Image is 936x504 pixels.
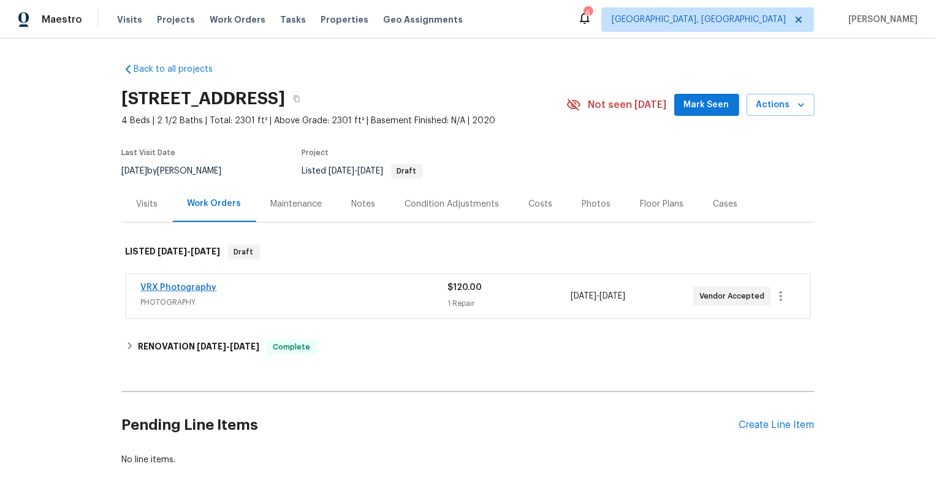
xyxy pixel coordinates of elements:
span: Visits [117,13,142,26]
span: Tasks [280,15,306,24]
span: Complete [268,341,315,353]
div: Maintenance [271,198,322,210]
span: - [571,290,625,302]
span: [DATE] [158,247,188,256]
button: Mark Seen [674,94,739,116]
div: Costs [529,198,553,210]
span: 4 Beds | 2 1/2 Baths | Total: 2301 ft² | Above Grade: 2301 ft² | Basement Finished: N/A | 2020 [122,115,566,127]
span: [DATE] [197,342,226,351]
span: PHOTOGRAPHY [141,296,448,308]
span: [DATE] [122,167,148,175]
span: Last Visit Date [122,149,176,156]
div: by [PERSON_NAME] [122,164,237,178]
span: - [329,167,384,175]
span: $120.00 [448,283,482,292]
span: Properties [321,13,368,26]
span: Mark Seen [684,97,729,113]
span: [DATE] [571,292,596,300]
div: No line items. [122,454,815,466]
div: Notes [352,198,376,210]
span: - [158,247,221,256]
span: Not seen [DATE] [588,99,667,111]
div: Visits [137,198,158,210]
div: LISTED [DATE]-[DATE]Draft [122,232,815,272]
h6: LISTED [126,245,221,259]
div: Floor Plans [641,198,684,210]
span: - [197,342,259,351]
span: Project [302,149,329,156]
div: Create Line Item [739,419,815,431]
span: Maestro [42,13,82,26]
h6: RENOVATION [138,340,259,354]
a: VRX Photography [141,283,217,292]
span: [PERSON_NAME] [843,13,918,26]
span: Draft [392,167,422,175]
div: Work Orders [188,197,242,210]
span: [DATE] [329,167,355,175]
a: Back to all projects [122,63,240,75]
span: Work Orders [210,13,265,26]
button: Copy Address [286,88,308,110]
span: Projects [157,13,195,26]
div: 1 Repair [448,297,571,310]
div: Condition Adjustments [405,198,500,210]
div: Cases [713,198,738,210]
button: Actions [747,94,815,116]
h2: Pending Line Items [122,397,739,454]
span: Draft [229,246,259,258]
span: [DATE] [230,342,259,351]
span: Geo Assignments [383,13,463,26]
span: Vendor Accepted [699,290,769,302]
span: Actions [756,97,805,113]
div: Photos [582,198,611,210]
div: 6 [584,7,592,20]
span: Listed [302,167,423,175]
span: [DATE] [599,292,625,300]
div: RENOVATION [DATE]-[DATE]Complete [122,332,815,362]
h2: [STREET_ADDRESS] [122,93,286,105]
span: [DATE] [191,247,221,256]
span: [DATE] [358,167,384,175]
span: [GEOGRAPHIC_DATA], [GEOGRAPHIC_DATA] [612,13,786,26]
